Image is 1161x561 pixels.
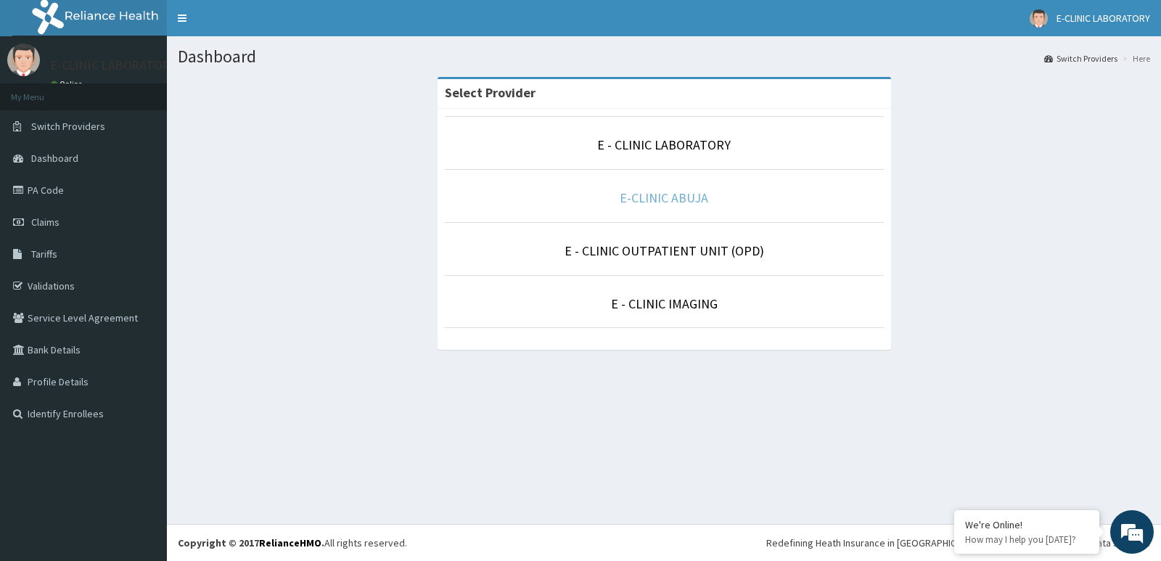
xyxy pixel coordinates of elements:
[31,216,60,229] span: Claims
[620,189,708,206] a: E-CLINIC ABUJA
[31,247,57,261] span: Tariffs
[7,44,40,76] img: User Image
[31,152,78,165] span: Dashboard
[178,536,324,549] strong: Copyright © 2017 .
[565,242,764,259] a: E - CLINIC OUTPATIENT UNIT (OPD)
[1119,52,1150,65] li: Here
[1030,9,1048,28] img: User Image
[259,536,321,549] a: RelianceHMO
[51,59,176,72] p: E-CLINIC LABORATORY
[611,295,718,312] a: E - CLINIC IMAGING
[597,136,731,153] a: E - CLINIC LABORATORY
[178,47,1150,66] h1: Dashboard
[965,533,1088,546] p: How may I help you today?
[1057,12,1150,25] span: E-CLINIC LABORATORY
[51,79,86,89] a: Online
[31,120,105,133] span: Switch Providers
[1044,52,1117,65] a: Switch Providers
[766,536,1150,550] div: Redefining Heath Insurance in [GEOGRAPHIC_DATA] using Telemedicine and Data Science!
[965,518,1088,531] div: We're Online!
[167,524,1161,561] footer: All rights reserved.
[445,84,536,101] strong: Select Provider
